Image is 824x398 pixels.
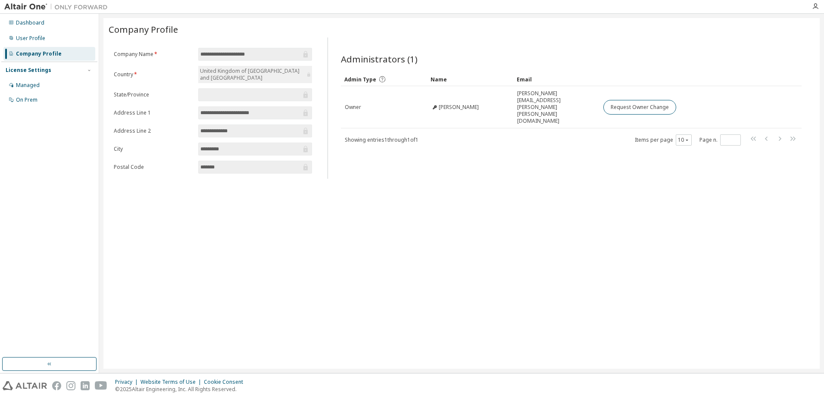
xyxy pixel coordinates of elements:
[114,109,193,116] label: Address Line 1
[4,3,112,11] img: Altair One
[109,23,178,35] span: Company Profile
[114,71,193,78] label: Country
[16,96,37,103] div: On Prem
[52,381,61,390] img: facebook.svg
[345,136,418,143] span: Showing entries 1 through 1 of 1
[115,379,140,386] div: Privacy
[439,104,479,111] span: [PERSON_NAME]
[431,72,510,86] div: Name
[699,134,741,146] span: Page n.
[114,164,193,171] label: Postal Code
[16,50,62,57] div: Company Profile
[16,19,44,26] div: Dashboard
[198,66,312,83] div: United Kingdom of [GEOGRAPHIC_DATA] and [GEOGRAPHIC_DATA]
[517,72,596,86] div: Email
[95,381,107,390] img: youtube.svg
[341,53,418,65] span: Administrators (1)
[204,379,248,386] div: Cookie Consent
[345,104,361,111] span: Owner
[66,381,75,390] img: instagram.svg
[344,76,376,83] span: Admin Type
[114,51,193,58] label: Company Name
[517,90,596,124] span: [PERSON_NAME][EMAIL_ADDRESS][PERSON_NAME][PERSON_NAME][DOMAIN_NAME]
[114,146,193,152] label: City
[6,67,51,74] div: License Settings
[115,386,248,393] p: © 2025 Altair Engineering, Inc. All Rights Reserved.
[678,137,690,143] button: 10
[81,381,90,390] img: linkedin.svg
[3,381,47,390] img: altair_logo.svg
[16,35,45,42] div: User Profile
[114,91,193,98] label: State/Province
[114,127,193,134] label: Address Line 2
[16,82,40,89] div: Managed
[199,66,305,83] div: United Kingdom of [GEOGRAPHIC_DATA] and [GEOGRAPHIC_DATA]
[603,100,676,115] button: Request Owner Change
[140,379,204,386] div: Website Terms of Use
[635,134,692,146] span: Items per page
